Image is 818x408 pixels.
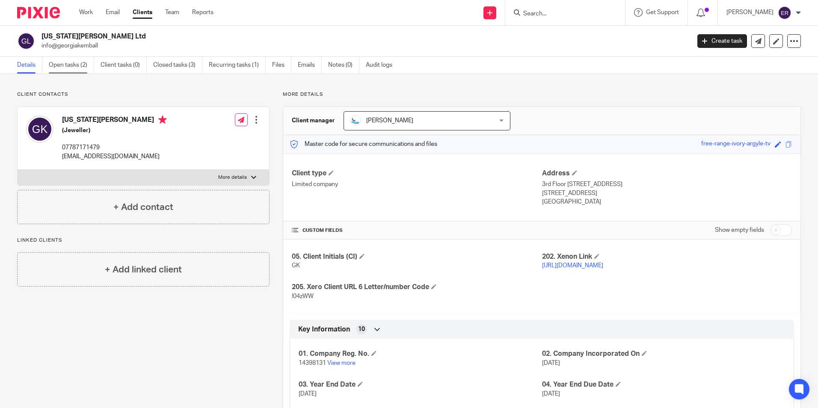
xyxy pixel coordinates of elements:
[715,226,764,234] label: Show empty fields
[26,115,53,143] img: svg%3E
[17,7,60,18] img: Pixie
[49,57,94,74] a: Open tasks (2)
[292,283,542,292] h4: 205. Xero Client URL 6 Letter/number Code
[105,263,182,276] h4: + Add linked client
[153,57,202,74] a: Closed tasks (3)
[17,91,270,98] p: Client contacts
[292,169,542,178] h4: Client type
[350,115,361,126] img: Fantail-Accountancy.co.uk%20Mockup%2005%20-%20REVISED%20(2).jpg
[292,180,542,189] p: Limited company
[292,263,300,269] span: GK
[542,391,560,397] span: [DATE]
[283,91,801,98] p: More details
[292,293,314,299] span: !04zWW
[290,140,437,148] p: Master code for secure communications and files
[165,8,179,17] a: Team
[298,325,350,334] span: Key Information
[62,143,167,152] p: 07787171479
[358,325,365,334] span: 10
[701,139,771,149] div: free-range-ivory-argyle-tv
[218,174,247,181] p: More details
[101,57,147,74] a: Client tasks (0)
[299,360,326,366] span: 14398131
[106,8,120,17] a: Email
[542,198,792,206] p: [GEOGRAPHIC_DATA]
[542,189,792,198] p: [STREET_ADDRESS]
[522,10,599,18] input: Search
[17,32,35,50] img: svg%3E
[62,152,167,161] p: [EMAIL_ADDRESS][DOMAIN_NAME]
[299,380,542,389] h4: 03. Year End Date
[298,57,322,74] a: Emails
[542,380,785,389] h4: 04. Year End Due Date
[542,169,792,178] h4: Address
[292,227,542,234] h4: CUSTOM FIELDS
[299,391,317,397] span: [DATE]
[542,252,792,261] h4: 202. Xenon Link
[726,8,774,17] p: [PERSON_NAME]
[272,57,291,74] a: Files
[209,57,266,74] a: Recurring tasks (1)
[778,6,791,20] img: svg%3E
[192,8,213,17] a: Reports
[542,360,560,366] span: [DATE]
[542,349,785,358] h4: 02. Company Incorporated On
[17,57,42,74] a: Details
[292,252,542,261] h4: 05. Client Initials (CI)
[62,115,167,126] h4: [US_STATE][PERSON_NAME]
[646,9,679,15] span: Get Support
[697,34,747,48] a: Create task
[299,349,542,358] h4: 01. Company Reg. No.
[17,237,270,244] p: Linked clients
[41,41,685,50] p: info@georgiakemball
[158,115,167,124] i: Primary
[328,57,359,74] a: Notes (0)
[62,126,167,135] h5: (Jeweller)
[366,57,399,74] a: Audit logs
[366,118,413,124] span: [PERSON_NAME]
[327,360,356,366] a: View more
[113,201,173,214] h4: + Add contact
[542,263,603,269] a: [URL][DOMAIN_NAME]
[292,116,335,125] h3: Client manager
[542,180,792,189] p: 3rd Floor [STREET_ADDRESS]
[41,32,556,41] h2: [US_STATE][PERSON_NAME] Ltd
[79,8,93,17] a: Work
[133,8,152,17] a: Clients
